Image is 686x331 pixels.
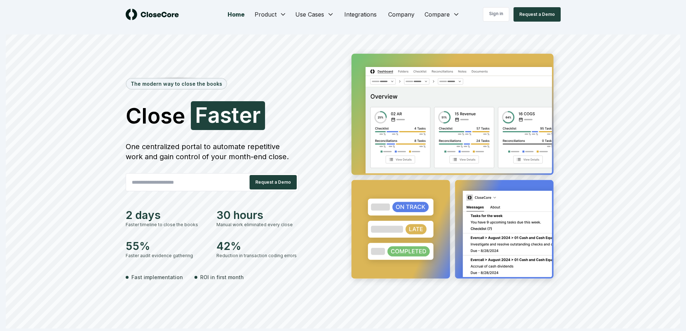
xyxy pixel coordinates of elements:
span: e [239,104,252,126]
a: Integrations [338,7,382,22]
button: Product [250,7,291,22]
span: Close [126,105,185,126]
span: Use Cases [295,10,324,19]
div: The modern way to close the books [126,79,227,89]
button: Request a Demo [514,7,561,22]
div: Manual work eliminated every close [216,222,299,228]
img: logo [126,9,179,20]
div: 42% [216,240,299,252]
a: Sign in [483,7,509,22]
div: 30 hours [216,209,299,222]
span: Product [255,10,277,19]
span: s [220,104,232,126]
div: One centralized portal to automate repetitive work and gain control of your month-end close. [126,142,299,162]
button: Compare [420,7,464,22]
button: Use Cases [291,7,338,22]
span: r [252,104,261,126]
a: Company [382,7,420,22]
div: 2 days [126,209,208,222]
div: 55% [126,240,208,252]
span: a [208,104,220,126]
span: ROI in first month [200,273,244,281]
div: Reduction in transaction coding errors [216,252,299,259]
img: Jumbotron [346,49,561,286]
div: Faster audit evidence gathering [126,252,208,259]
a: Home [222,7,250,22]
span: Compare [425,10,450,19]
span: Fast implementation [131,273,183,281]
span: t [232,104,239,126]
span: F [195,104,208,126]
div: Faster timeline to close the books [126,222,208,228]
button: Request a Demo [250,175,297,189]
